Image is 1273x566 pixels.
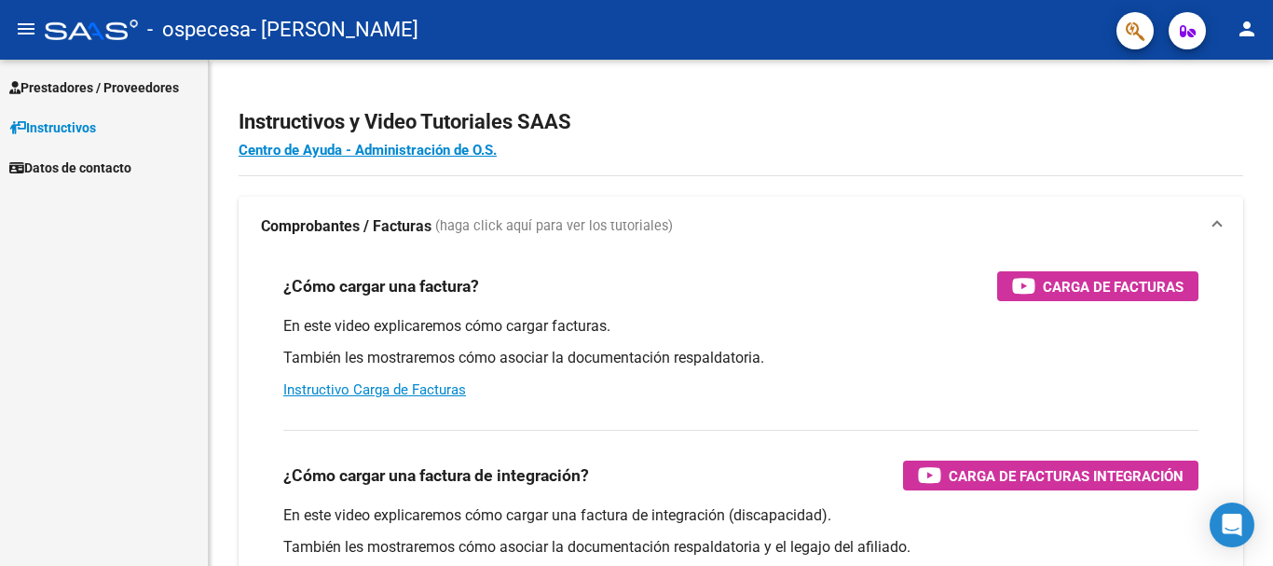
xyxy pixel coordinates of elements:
button: Carga de Facturas [997,271,1198,301]
button: Carga de Facturas Integración [903,461,1198,490]
p: En este video explicaremos cómo cargar facturas. [283,316,1198,337]
span: - ospecesa [147,9,251,50]
h3: ¿Cómo cargar una factura? [283,273,479,299]
p: En este video explicaremos cómo cargar una factura de integración (discapacidad). [283,505,1198,526]
a: Instructivo Carga de Facturas [283,381,466,398]
span: Carga de Facturas Integración [949,464,1184,488]
span: (haga click aquí para ver los tutoriales) [435,216,673,237]
h2: Instructivos y Video Tutoriales SAAS [239,104,1243,140]
span: - [PERSON_NAME] [251,9,418,50]
span: Instructivos [9,117,96,138]
span: Datos de contacto [9,158,131,178]
mat-expansion-panel-header: Comprobantes / Facturas (haga click aquí para ver los tutoriales) [239,197,1243,256]
p: También les mostraremos cómo asociar la documentación respaldatoria y el legajo del afiliado. [283,537,1198,558]
mat-icon: person [1236,18,1258,40]
mat-icon: menu [15,18,37,40]
p: También les mostraremos cómo asociar la documentación respaldatoria. [283,348,1198,368]
h3: ¿Cómo cargar una factura de integración? [283,462,589,489]
a: Centro de Ayuda - Administración de O.S. [239,142,497,159]
span: Carga de Facturas [1043,275,1184,298]
strong: Comprobantes / Facturas [261,216,431,237]
div: Open Intercom Messenger [1210,503,1254,547]
span: Prestadores / Proveedores [9,77,179,98]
